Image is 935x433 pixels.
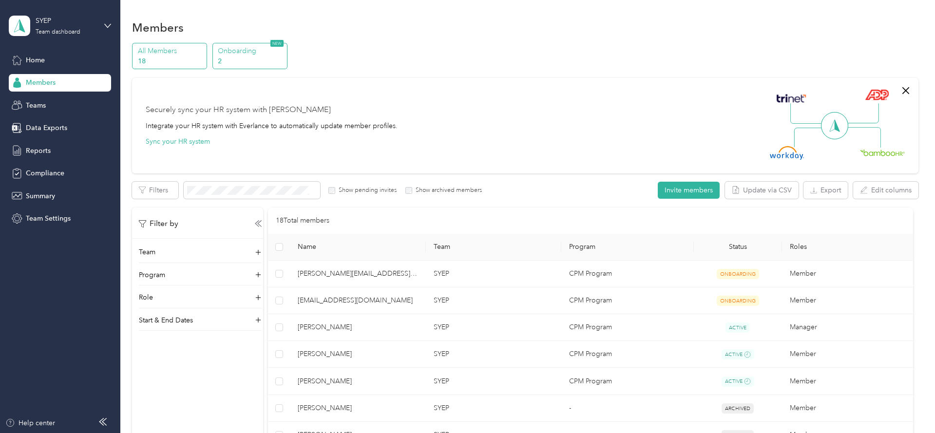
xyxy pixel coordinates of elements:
td: Manager [782,314,918,341]
img: Line Left Down [794,127,828,147]
p: 18 Total members [276,215,329,226]
span: [PERSON_NAME] [298,376,418,387]
td: SYEP [426,261,562,287]
span: Compliance [26,168,64,178]
span: [PERSON_NAME] [298,322,418,333]
iframe: Everlance-gr Chat Button Frame [880,378,935,433]
div: Securely sync your HR system with [PERSON_NAME] [146,104,331,116]
td: Member [782,341,918,368]
td: ONBOARDING [694,261,782,287]
td: ONBOARDING [694,287,782,314]
span: ACTIVE [725,322,750,333]
span: ARCHIVED [722,403,754,414]
p: 2 [218,56,284,66]
span: Teams [26,100,46,111]
th: Roles [782,234,918,261]
span: NEW [270,40,284,47]
h1: Members [132,22,184,33]
label: Show pending invites [335,186,397,195]
p: 18 [138,56,204,66]
th: Team [426,234,562,261]
td: CPM Program [561,287,694,314]
span: ONBOARDING [717,269,759,279]
td: Member [782,287,918,314]
td: sheila.hooper@commonpoint.org [290,261,426,287]
span: [EMAIL_ADDRESS][DOMAIN_NAME] [298,295,418,306]
td: CPM Program [561,314,694,341]
img: Line Left Up [790,103,824,124]
td: CPM Program [561,341,694,368]
p: Onboarding [218,46,284,56]
img: BambooHR [860,149,905,156]
p: Team [139,247,155,257]
span: ACTIVE [722,349,755,359]
td: SYEP [426,368,562,395]
td: - [561,395,694,422]
p: Start & End Dates [139,315,193,325]
img: Trinet [774,92,808,105]
span: [PERSON_NAME][EMAIL_ADDRESS][PERSON_NAME][DOMAIN_NAME] [298,268,418,279]
th: Program [561,234,694,261]
label: Show archived members [412,186,482,195]
img: Line Right Up [845,103,879,124]
div: Integrate your HR system with Everlance to automatically update member profiles. [146,121,398,131]
button: Help center [5,418,55,428]
span: Data Exports [26,123,67,133]
button: Update via CSV [725,182,799,199]
td: SYEP [426,395,562,422]
td: CPM Program [561,368,694,395]
span: [PERSON_NAME] [298,403,418,414]
td: Member [782,368,918,395]
td: Member [782,261,918,287]
td: Jordan Obrein [290,368,426,395]
span: Name [298,243,418,251]
span: Summary [26,191,55,201]
p: All Members [138,46,204,56]
button: Sync your HR system [146,136,210,147]
td: Wilton Gomez [290,395,426,422]
p: Program [139,270,165,280]
span: Team Settings [26,213,71,224]
span: Members [26,77,56,88]
span: ACTIVE [722,377,755,387]
td: CPM Program [561,261,694,287]
img: Line Right Down [847,127,881,148]
p: Filter by [139,218,178,230]
td: SYEP [426,341,562,368]
button: Invite members [658,182,720,199]
td: zoritz@commonpoint.org [290,287,426,314]
button: Export [803,182,848,199]
div: Team dashboard [36,29,80,35]
img: ADP [865,89,889,100]
img: Workday [770,146,804,160]
span: [PERSON_NAME] [298,349,418,359]
td: SYEP [426,287,562,314]
th: Status [694,234,782,261]
span: ONBOARDING [717,296,759,306]
button: Edit columns [853,182,918,199]
th: Name [290,234,426,261]
div: SYEP [36,16,96,26]
td: Katrina Rose [290,341,426,368]
span: Home [26,55,45,65]
span: Reports [26,146,51,156]
td: Adam Fier [290,314,426,341]
p: Role [139,292,153,302]
td: SYEP [426,314,562,341]
td: Member [782,395,918,422]
button: Filters [132,182,178,199]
